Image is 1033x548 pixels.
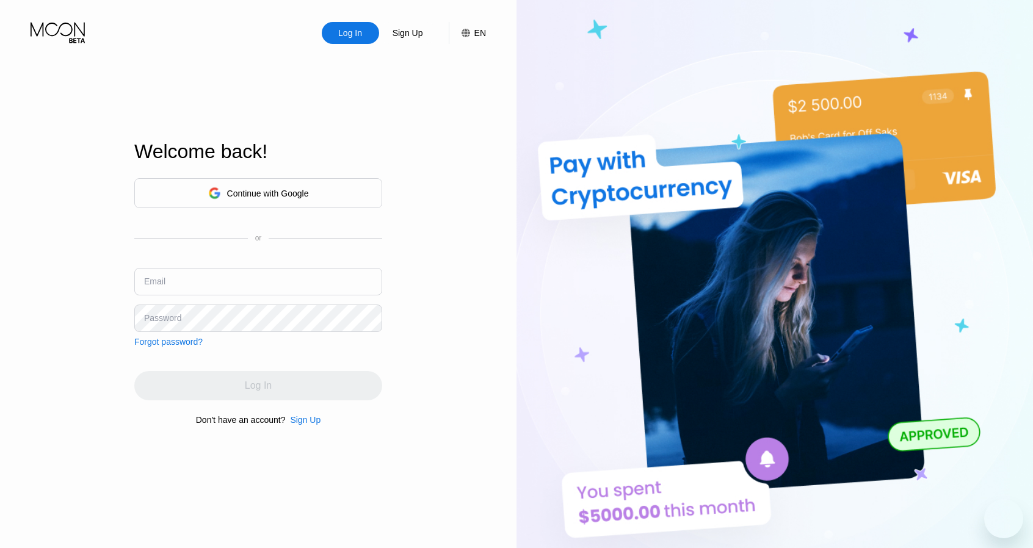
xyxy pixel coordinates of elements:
[144,313,181,323] div: Password
[290,415,321,425] div: Sign Up
[379,22,437,44] div: Sign Up
[322,22,379,44] div: Log In
[285,415,321,425] div: Sign Up
[449,22,486,44] div: EN
[474,28,486,38] div: EN
[337,27,363,39] div: Log In
[144,276,165,286] div: Email
[984,499,1023,538] iframe: Кнопка запуска окна обмена сообщениями
[227,189,309,198] div: Continue with Google
[134,140,382,163] div: Welcome back!
[134,337,203,347] div: Forgot password?
[391,27,424,39] div: Sign Up
[134,178,382,208] div: Continue with Google
[196,415,286,425] div: Don't have an account?
[255,234,262,242] div: or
